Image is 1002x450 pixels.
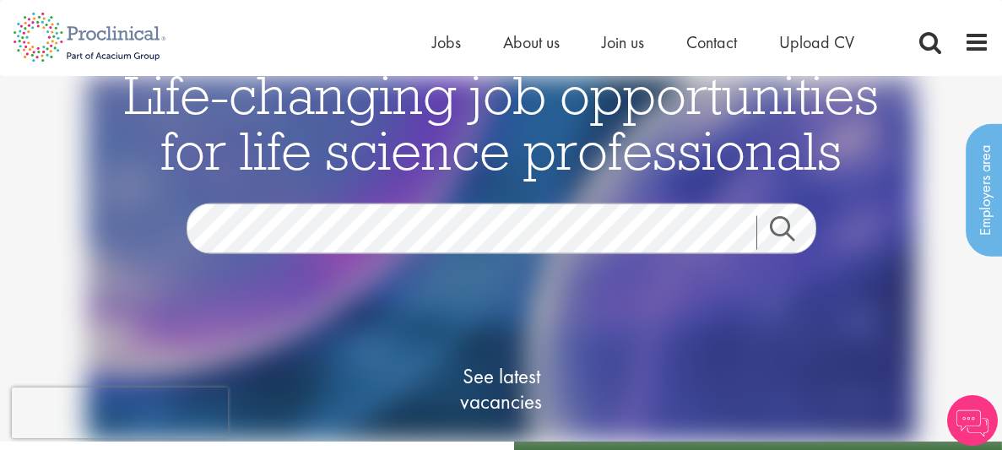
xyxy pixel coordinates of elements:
a: Join us [602,31,644,53]
span: See latest vacancies [417,364,586,415]
a: About us [503,31,560,53]
a: Jobs [432,31,461,53]
span: Life-changing job opportunities for life science professionals [124,61,879,184]
iframe: reCAPTCHA [12,388,228,438]
a: Job search submit button [756,216,829,250]
img: Chatbot [947,395,998,446]
a: Upload CV [779,31,854,53]
a: Contact [686,31,737,53]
